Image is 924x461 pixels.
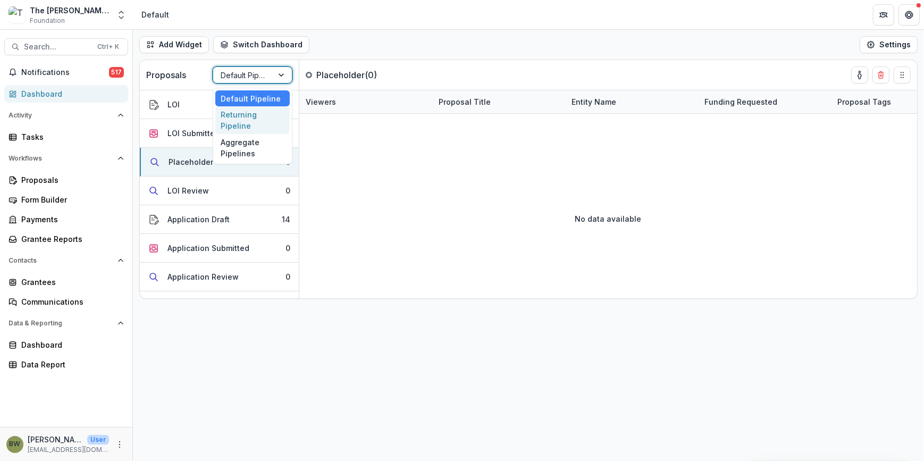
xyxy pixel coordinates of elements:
img: The Bolick Foundation [9,6,26,23]
div: Viewers [299,96,342,107]
div: Dashboard [21,339,120,350]
a: Tasks [4,128,128,146]
nav: breadcrumb [137,7,173,22]
div: LOI Submitted [167,128,220,139]
div: Viewers [299,90,432,113]
div: Returning Pipeline [215,106,290,134]
span: Activity [9,112,113,119]
div: Dashboard [21,88,120,99]
span: Search... [24,43,91,52]
div: The [PERSON_NAME] Foundation [30,5,110,16]
a: Grantees [4,273,128,291]
p: User [87,435,109,445]
button: Application Submitted0 [140,234,299,263]
div: Entity Name [565,90,698,113]
div: Application Review [167,271,239,282]
a: Payments [4,211,128,228]
button: Open Workflows [4,150,128,167]
a: Grantee Reports [4,230,128,248]
button: Delete card [872,66,889,83]
div: LOI Review [167,185,209,196]
a: Communications [4,293,128,311]
div: 0 [285,242,290,254]
button: Placeholder0 [140,148,299,177]
button: toggle-assigned-to-me [851,66,868,83]
div: Proposal Title [432,90,565,113]
button: More [113,438,126,451]
p: [EMAIL_ADDRESS][DOMAIN_NAME] [28,445,109,455]
div: Proposals [21,174,120,186]
div: LOI [167,99,180,110]
div: Form Builder [21,194,120,205]
div: Funding Requested [698,90,831,113]
button: Application Review0 [140,263,299,291]
div: Grantee Reports [21,233,120,245]
button: Partners [873,4,894,26]
span: Data & Reporting [9,320,113,327]
a: Dashboard [4,336,128,354]
div: Data Report [21,359,120,370]
a: Data Report [4,356,128,373]
div: 0 [285,185,290,196]
div: Default [141,9,169,20]
div: Placeholder [169,156,213,167]
span: Foundation [30,16,65,26]
button: Open Data & Reporting [4,315,128,332]
p: No data available [575,213,642,224]
div: Tasks [21,131,120,143]
button: Get Help [898,4,920,26]
div: Application Draft [167,214,230,225]
div: Blair White [10,441,21,448]
div: Entity Name [565,96,623,107]
span: 517 [109,67,124,78]
button: Notifications517 [4,64,128,81]
div: Funding Requested [698,96,784,107]
a: Dashboard [4,85,128,103]
button: Switch Dashboard [213,36,309,53]
span: Workflows [9,155,113,162]
div: Communications [21,296,120,307]
button: Add Widget [139,36,209,53]
div: Payments [21,214,120,225]
div: Aggregate Pipelines [215,134,290,162]
button: LOI Submitted8 [140,119,299,148]
div: Proposal Tags [831,96,897,107]
div: 14 [282,214,290,225]
div: Grantees [21,276,120,288]
button: Open Contacts [4,252,128,269]
span: Contacts [9,257,113,264]
button: Search... [4,38,128,55]
div: Default Pipeline [215,90,290,107]
span: Notifications [21,68,109,77]
p: Proposals [146,69,186,81]
button: LOI279 [140,90,299,119]
p: Placeholder ( 0 ) [316,69,396,81]
button: Open entity switcher [114,4,129,26]
button: Open Activity [4,107,128,124]
button: Settings [860,36,918,53]
div: Application Submitted [167,242,249,254]
a: Form Builder [4,191,128,208]
div: Proposal Title [432,96,497,107]
p: [PERSON_NAME] [28,434,83,445]
button: Application Draft14 [140,205,299,234]
button: Drag [894,66,911,83]
div: Ctrl + K [95,41,121,53]
div: 0 [285,271,290,282]
button: LOI Review0 [140,177,299,205]
a: Proposals [4,171,128,189]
